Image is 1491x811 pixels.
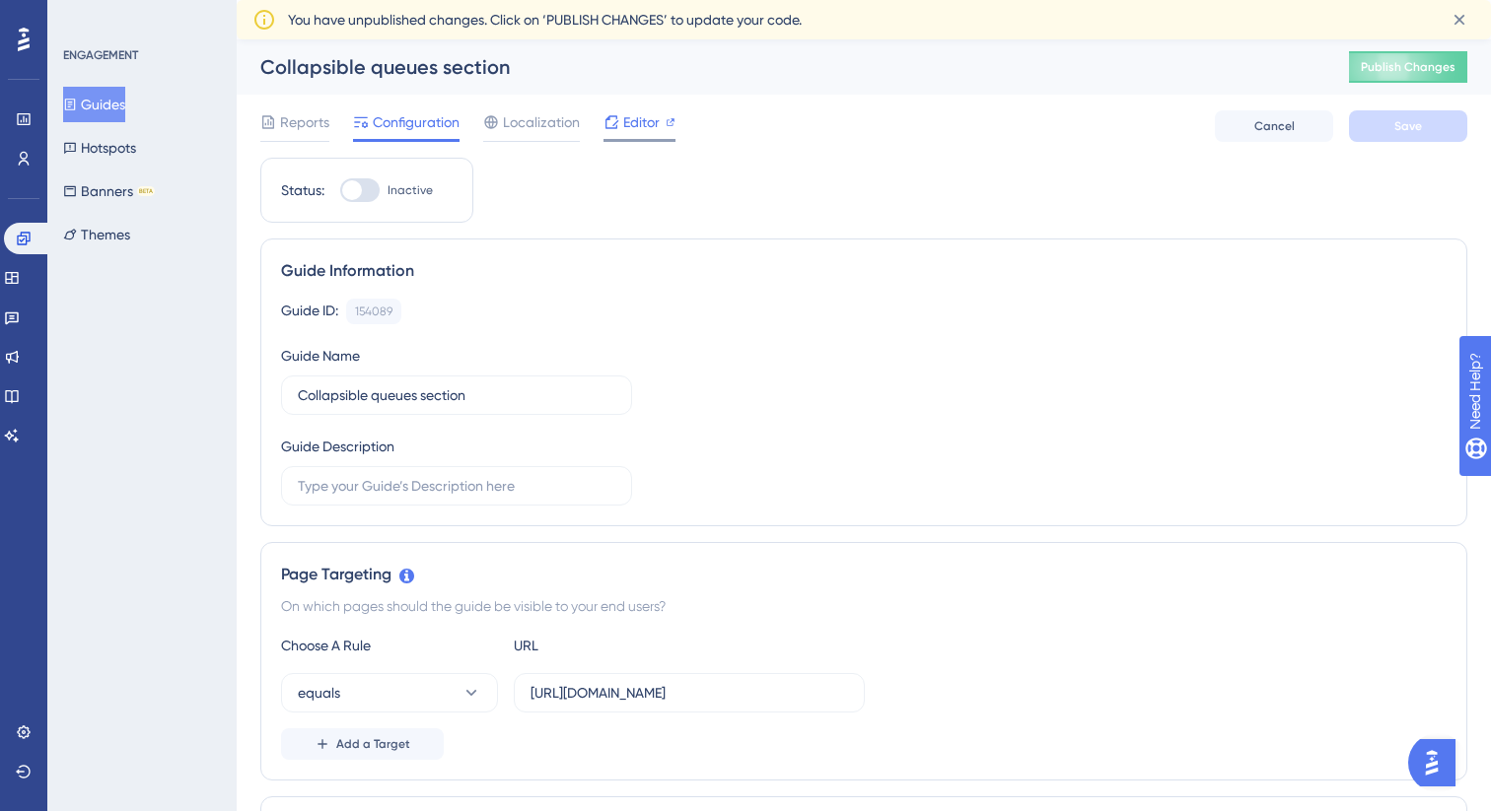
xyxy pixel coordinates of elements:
[63,173,155,209] button: BannersBETA
[46,5,123,29] span: Need Help?
[288,8,802,32] span: You have unpublished changes. Click on ‘PUBLISH CHANGES’ to update your code.
[1394,118,1422,134] span: Save
[531,682,848,704] input: yourwebsite.com/path
[373,110,460,134] span: Configuration
[503,110,580,134] span: Localization
[281,594,1447,618] div: On which pages should the guide be visible to your end users?
[355,304,392,319] div: 154089
[298,681,340,705] span: equals
[63,47,138,63] div: ENGAGEMENT
[336,736,410,752] span: Add a Target
[280,110,329,134] span: Reports
[1361,59,1455,75] span: Publish Changes
[281,563,1447,586] div: Page Targeting
[1215,110,1333,142] button: Cancel
[298,475,615,497] input: Type your Guide’s Description here
[623,110,660,134] span: Editor
[137,186,155,196] div: BETA
[63,217,130,252] button: Themes
[281,673,498,712] button: equals
[514,634,731,657] div: URL
[281,634,498,657] div: Choose A Rule
[1349,51,1467,83] button: Publish Changes
[388,182,433,198] span: Inactive
[281,178,324,202] div: Status:
[63,87,125,122] button: Guides
[281,435,394,458] div: Guide Description
[281,299,338,324] div: Guide ID:
[1349,110,1467,142] button: Save
[281,259,1447,283] div: Guide Information
[1408,733,1467,792] iframe: UserGuiding AI Assistant Launcher
[1254,118,1295,134] span: Cancel
[281,344,360,368] div: Guide Name
[63,130,136,166] button: Hotspots
[260,53,1300,81] div: Collapsible queues section
[281,728,444,760] button: Add a Target
[298,384,615,406] input: Type your Guide’s Name here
